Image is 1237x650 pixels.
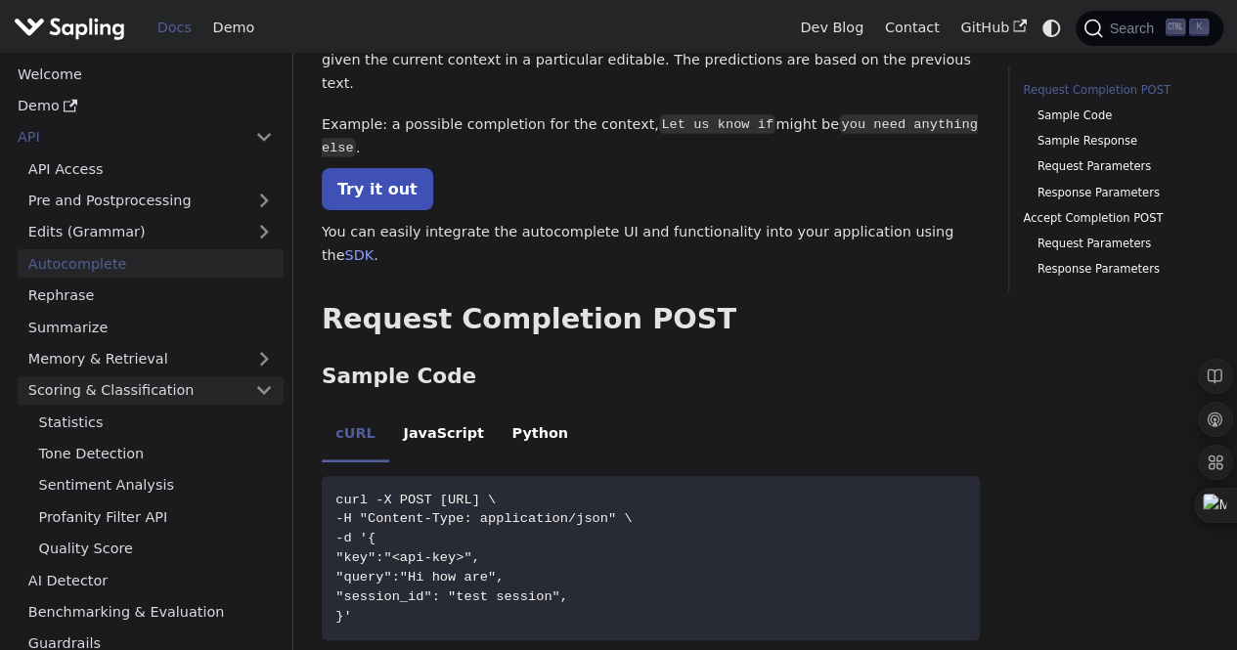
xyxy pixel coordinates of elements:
[7,92,284,120] a: Demo
[1038,107,1195,125] a: Sample Code
[14,14,125,42] img: Sapling.ai
[1038,157,1195,176] a: Request Parameters
[322,302,980,337] h2: Request Completion POST
[1038,260,1195,279] a: Response Parameters
[335,531,376,545] span: -d '{
[28,535,284,563] a: Quality Score
[28,471,284,499] a: Sentiment Analysis
[18,249,284,278] a: Autocomplete
[28,440,284,468] a: Tone Detection
[1038,235,1195,253] a: Request Parameters
[335,493,496,507] span: curl -X POST [URL] \
[18,598,284,627] a: Benchmarking & Evaluation
[335,511,632,526] span: -H "Content-Type: application/json" \
[18,187,284,215] a: Pre and Postprocessing
[18,154,284,183] a: API Access
[28,408,284,436] a: Statistics
[950,13,1037,43] a: GitHub
[322,114,978,157] code: you need anything else
[18,313,284,341] a: Summarize
[498,408,582,462] li: Python
[335,570,504,585] span: "query":"Hi how are",
[1189,19,1209,36] kbd: K
[1038,14,1066,42] button: Switch between dark and light mode (currently system mode)
[789,13,873,43] a: Dev Blog
[322,364,980,390] h3: Sample Code
[1038,184,1195,202] a: Response Parameters
[147,13,202,43] a: Docs
[1023,81,1202,100] a: Request Completion POST
[1038,132,1195,151] a: Sample Response
[659,114,776,134] code: Let us know if
[335,550,480,565] span: "key":"<api-key>",
[335,609,351,624] span: }'
[1076,11,1222,46] button: Search (Ctrl+K)
[344,247,374,263] a: SDK
[335,589,568,604] span: "session_id": "test session",
[202,13,265,43] a: Demo
[7,60,284,88] a: Welcome
[18,376,284,405] a: Scoring & Classification
[7,123,244,152] a: API
[874,13,950,43] a: Contact
[14,14,132,42] a: Sapling.ai
[389,408,498,462] li: JavaScript
[322,26,980,96] p: [PERSON_NAME]'s autocomplete provides predictions of the next few characters or words given the c...
[322,221,980,268] p: You can easily integrate the autocomplete UI and functionality into your application using the .
[18,345,284,373] a: Memory & Retrieval
[322,408,389,462] li: cURL
[28,502,284,531] a: Profanity Filter API
[322,113,980,160] p: Example: a possible completion for the context, might be .
[322,168,433,210] a: Try it out
[1023,209,1202,228] a: Accept Completion POST
[18,218,284,246] a: Edits (Grammar)
[1103,21,1166,36] span: Search
[18,282,284,310] a: Rephrase
[244,123,284,152] button: Collapse sidebar category 'API'
[18,566,284,594] a: AI Detector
